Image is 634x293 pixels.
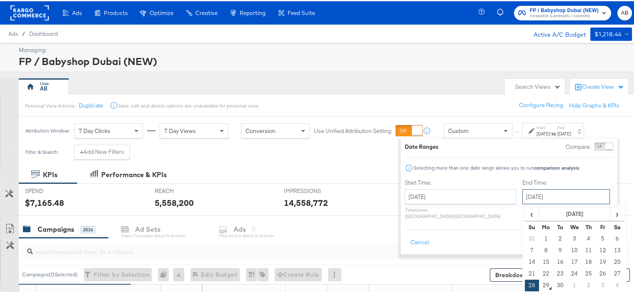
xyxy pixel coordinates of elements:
[195,8,218,15] span: Creative
[581,232,596,243] td: 4
[8,29,18,36] span: Ads
[74,143,130,158] button: +Add New Filters
[582,82,624,90] div: Create View
[553,255,567,267] td: 16
[38,223,74,233] div: Campaigns
[240,8,266,15] span: Reporting
[515,82,561,90] div: Search Views
[525,232,539,243] td: 31
[610,255,624,267] td: 20
[581,255,596,267] td: 18
[553,232,567,243] td: 2
[25,195,64,208] div: $7,165.48
[596,278,610,290] td: 3
[596,220,610,232] th: Fr
[314,126,392,134] label: Use Unified Attribution Setting:
[405,234,435,249] button: Cancel
[495,270,559,278] span: Breakdowns:
[569,100,619,108] button: Hide Graphs & KPIs
[557,129,571,136] div: [DATE]
[43,169,58,178] div: KPIs
[610,278,624,290] td: 4
[490,267,570,280] button: Breakdowns:Platform
[79,100,103,108] button: Duplicate
[610,220,624,232] th: Sa
[553,220,567,232] th: Tu
[596,255,610,267] td: 19
[567,278,581,290] td: 1
[539,232,553,243] td: 1
[284,195,328,208] div: 14,558,772
[534,163,579,170] strong: comparison analysis
[514,5,611,19] button: FP / Babyshop Dubai (NEW)Forward3d (Landmark) / Assembly
[246,126,276,133] span: Conversion
[581,267,596,278] td: 25
[284,186,346,194] span: IMPRESSIONS
[19,45,630,53] div: Managing:
[80,147,83,155] strong: +
[101,169,167,178] div: Performance & KPIs
[513,130,521,133] span: ↑
[566,142,591,150] label: Compare:
[80,225,95,232] div: 2516
[567,243,581,255] td: 10
[621,7,629,17] span: AB
[596,267,610,278] td: 26
[557,124,571,129] label: End:
[413,164,581,170] div: Selecting more than one date range allows you to run .
[513,97,569,112] button: Configure Pacing
[550,129,557,135] strong: to
[525,255,539,267] td: 14
[522,178,613,185] label: End Time:
[617,5,632,19] button: AB
[567,232,581,243] td: 3
[539,220,553,232] th: Mo
[553,267,567,278] td: 23
[567,220,581,232] th: We
[79,126,110,133] span: 7 Day Clicks
[530,5,599,14] span: FP / Babyshop Dubai (NEW)
[525,278,539,290] td: 28
[405,142,439,150] div: Date Ranges
[539,243,553,255] td: 8
[158,267,173,280] div: 0
[155,195,194,208] div: 5,558,200
[610,232,624,243] td: 6
[72,8,82,15] span: Ads
[25,186,88,194] span: SPEND
[448,126,469,133] span: Custom
[553,243,567,255] td: 9
[539,267,553,278] td: 22
[155,186,217,194] span: REACH
[567,267,581,278] td: 24
[150,8,173,15] span: Optimize
[22,270,78,277] div: Campaigns ( 0 Selected)
[40,83,48,91] div: AB
[567,255,581,267] td: 17
[19,53,630,67] div: FP / Babyshop Dubai (NEW)
[33,239,575,255] input: Search Campaigns by Name, ID or Objective
[18,29,29,36] span: /
[536,124,550,129] label: Start:
[288,8,315,15] span: Feed Suite
[104,8,128,15] span: Products
[525,243,539,255] td: 7
[118,101,258,108] div: Save, edit and delete options are unavailable for personal view.
[164,126,196,133] span: 7 Day Views
[25,101,75,108] div: Personal View Actions:
[539,255,553,267] td: 15
[405,178,516,185] label: Start Time:
[611,206,624,219] span: ›
[29,29,58,36] a: Dashboard
[25,148,59,154] div: Filter & Search:
[594,28,622,38] div: $1,218.44
[525,206,538,219] span: ‹
[525,220,539,232] th: Su
[590,26,632,40] button: $1,218.44
[581,243,596,255] td: 11
[539,206,610,220] th: [DATE]
[539,278,553,290] td: 29
[525,26,586,39] div: Active A/C Budget
[596,243,610,255] td: 12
